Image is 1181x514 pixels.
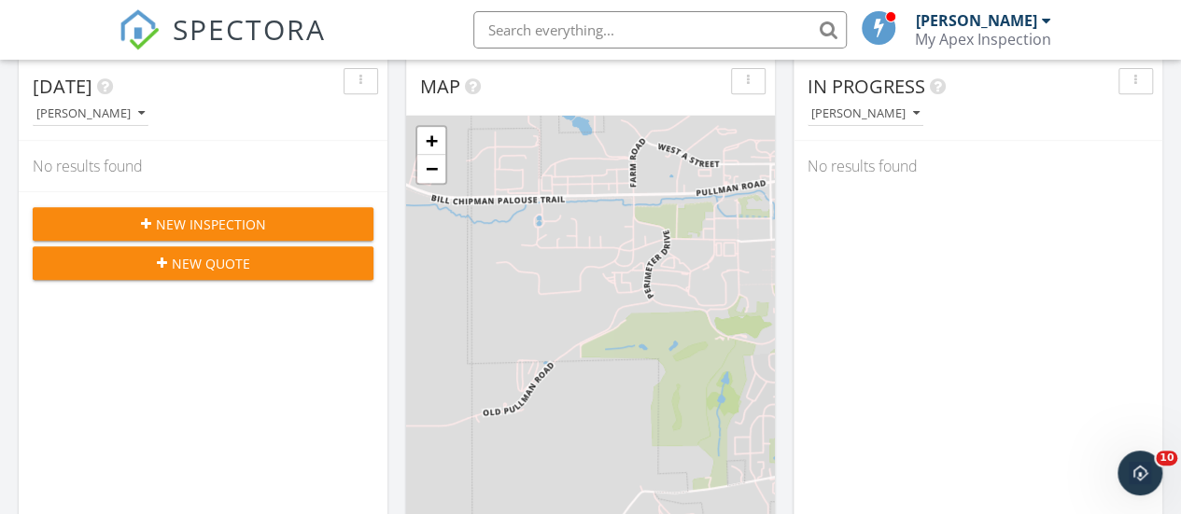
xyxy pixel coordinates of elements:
[808,74,925,99] span: In Progress
[173,9,326,49] span: SPECTORA
[172,254,250,273] span: New Quote
[794,141,1162,191] div: No results found
[33,102,148,127] button: [PERSON_NAME]
[417,127,445,155] a: Zoom in
[417,155,445,183] a: Zoom out
[33,207,373,241] button: New Inspection
[33,246,373,280] button: New Quote
[915,30,1051,49] div: My Apex Inspection
[19,141,387,191] div: No results found
[1156,451,1177,465] span: 10
[119,9,160,50] img: The Best Home Inspection Software - Spectora
[33,74,92,99] span: [DATE]
[916,11,1037,30] div: [PERSON_NAME]
[119,25,326,64] a: SPECTORA
[473,11,847,49] input: Search everything...
[811,107,920,120] div: [PERSON_NAME]
[420,74,460,99] span: Map
[156,215,266,234] span: New Inspection
[1118,451,1162,495] iframe: Intercom live chat
[36,107,145,120] div: [PERSON_NAME]
[808,102,923,127] button: [PERSON_NAME]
